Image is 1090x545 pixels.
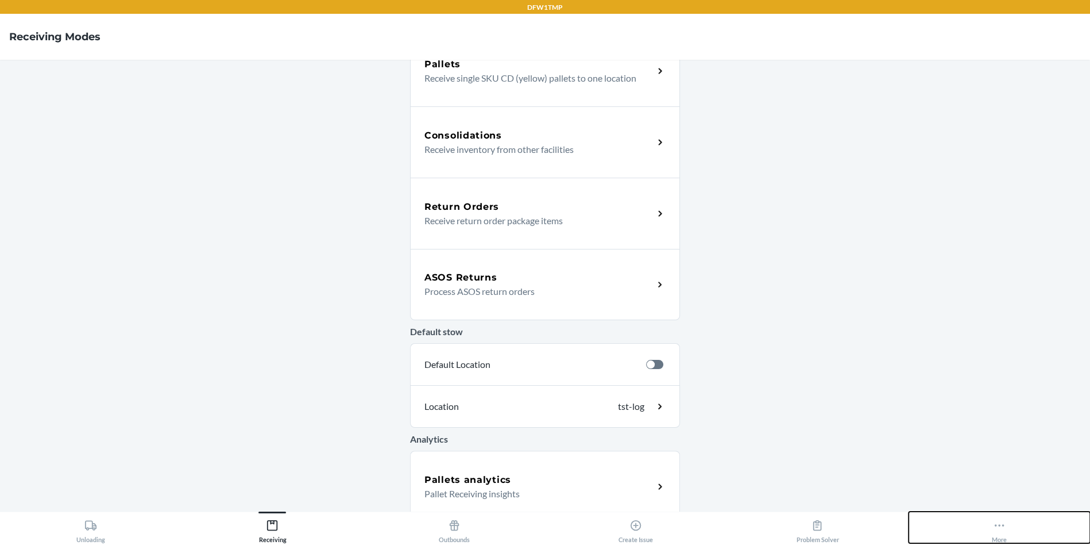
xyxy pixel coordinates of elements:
a: Pallets analyticsPallet Receiving insights [410,451,680,522]
a: ASOS ReturnsProcess ASOS return orders [410,249,680,320]
h5: Return Orders [424,200,499,214]
div: Receiving [258,515,286,543]
h5: Consolidations [424,129,502,143]
h5: ASOS Returns [424,271,497,285]
h5: Pallets [424,57,461,71]
p: Default Location [424,358,637,371]
p: Pallet Receiving insights [424,487,644,501]
p: Process ASOS return orders [424,285,644,298]
button: Outbounds [364,512,545,543]
div: More [992,515,1007,543]
h5: Pallets analytics [424,473,511,487]
p: tst-log [569,400,644,413]
p: Receive single SKU CD (yellow) pallets to one location [424,71,644,85]
p: Location [424,400,560,413]
p: Default stow [410,325,680,339]
button: Receiving [181,512,363,543]
a: PalletsReceive single SKU CD (yellow) pallets to one location [410,35,680,106]
div: Outbounds [439,515,470,543]
button: More [909,512,1090,543]
p: DFW1TMP [527,2,563,13]
a: Return OrdersReceive return order package items [410,178,680,249]
div: Problem Solver [796,515,838,543]
h4: Receiving Modes [9,29,101,44]
p: Analytics [410,432,680,446]
div: Create Issue [619,515,653,543]
a: ConsolidationsReceive inventory from other facilities [410,106,680,178]
button: Problem Solver [726,512,908,543]
button: Create Issue [545,512,726,543]
a: Locationtst-log [410,385,680,428]
div: Unloading [76,515,105,543]
p: Receive return order package items [424,214,644,228]
p: Receive inventory from other facilities [424,143,644,156]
